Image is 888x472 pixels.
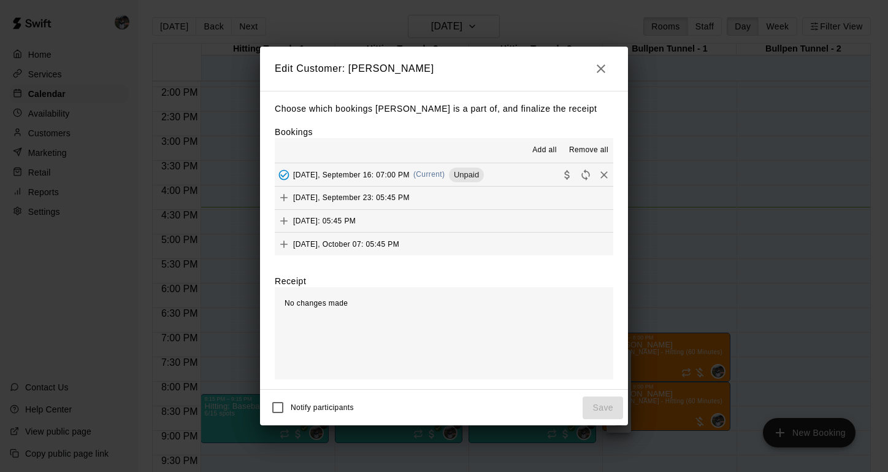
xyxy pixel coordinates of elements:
span: Collect payment [558,169,576,179]
span: [DATE]: 05:45 PM [293,216,356,225]
span: Unpaid [449,170,484,179]
span: Add [275,215,293,225]
button: Remove all [564,141,613,160]
h2: Edit Customer: [PERSON_NAME] [260,47,628,91]
span: Notify participants [291,404,354,412]
button: Add[DATE]: 05:45 PM [275,210,613,233]
button: Add all [525,141,564,160]
label: Receipt [275,275,306,287]
button: Add[DATE], September 23: 05:45 PM [275,187,613,209]
span: Add [275,193,293,202]
p: Choose which bookings [PERSON_NAME] is a part of, and finalize the receipt [275,101,613,117]
span: [DATE], September 16: 07:00 PM [293,170,410,179]
span: Reschedule [576,169,595,179]
button: Added - Collect Payment [275,166,293,184]
label: Bookings [275,127,313,137]
span: [DATE], September 23: 05:45 PM [293,193,410,202]
span: Add [275,239,293,248]
button: Added - Collect Payment[DATE], September 16: 07:00 PM(Current)UnpaidCollect paymentRescheduleRemove [275,163,613,186]
span: Remove [595,169,613,179]
span: [DATE], October 07: 05:45 PM [293,239,399,248]
span: Add all [532,144,557,157]
span: Remove all [569,144,608,157]
button: Add[DATE], October 07: 05:45 PM [275,233,613,255]
span: (Current) [413,170,445,179]
span: No changes made [285,299,348,308]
